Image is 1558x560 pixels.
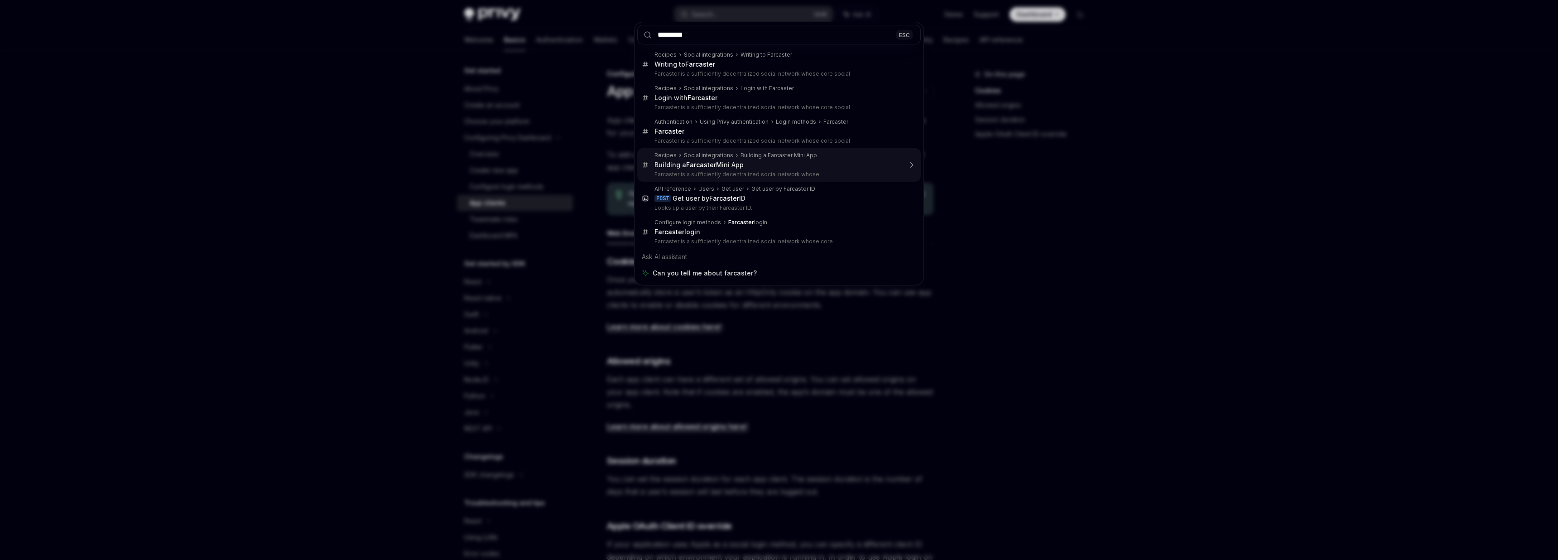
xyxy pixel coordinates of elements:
div: Get user by ID [673,194,745,203]
div: login [728,219,767,226]
div: Configure login methods [654,219,721,226]
div: Authentication [654,118,692,126]
div: Social integrations [684,85,733,92]
div: POST [654,195,671,202]
div: login [654,228,700,236]
p: Farcaster is a sufficiently decentralized social network whose core social [654,137,902,145]
p: Farcaster is a sufficiently decentralized social network whose [654,171,902,178]
b: Farcaster [654,228,684,236]
div: Recipes [654,152,677,159]
b: Farcaster [688,94,717,101]
div: Get user by Farcaster ID [751,185,815,193]
b: Farcaster [654,127,684,135]
div: Farcaster [823,118,848,126]
div: Writing to Farcaster [741,51,792,58]
div: ESC [896,30,913,39]
div: Users [698,185,714,193]
div: Get user [721,185,744,193]
p: Farcaster is a sufficiently decentralized social network whose core social [654,104,902,111]
div: Login methods [776,118,816,126]
div: API reference [654,185,691,193]
b: Farcaster [685,60,715,68]
div: Ask AI assistant [637,249,921,265]
div: Building a Mini App [654,161,744,169]
div: Building a Farcaster Mini App [741,152,817,159]
div: Social integrations [684,152,733,159]
p: Farcaster is a sufficiently decentralized social network whose core social [654,70,902,77]
div: Using Privy authentication [700,118,769,126]
div: Writing to [654,60,715,68]
b: Farcaster [686,161,716,169]
div: Login with Farcaster [741,85,794,92]
div: Recipes [654,51,677,58]
b: Farcaster [709,194,739,202]
span: Can you tell me about farcaster? [653,269,757,278]
div: Social integrations [684,51,733,58]
div: Recipes [654,85,677,92]
div: Login with [654,94,717,102]
p: Looks up a user by their Farcaster ID. [654,204,902,212]
p: Farcaster is a sufficiently decentralized social network whose core [654,238,902,245]
b: Farcaster [728,219,754,226]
